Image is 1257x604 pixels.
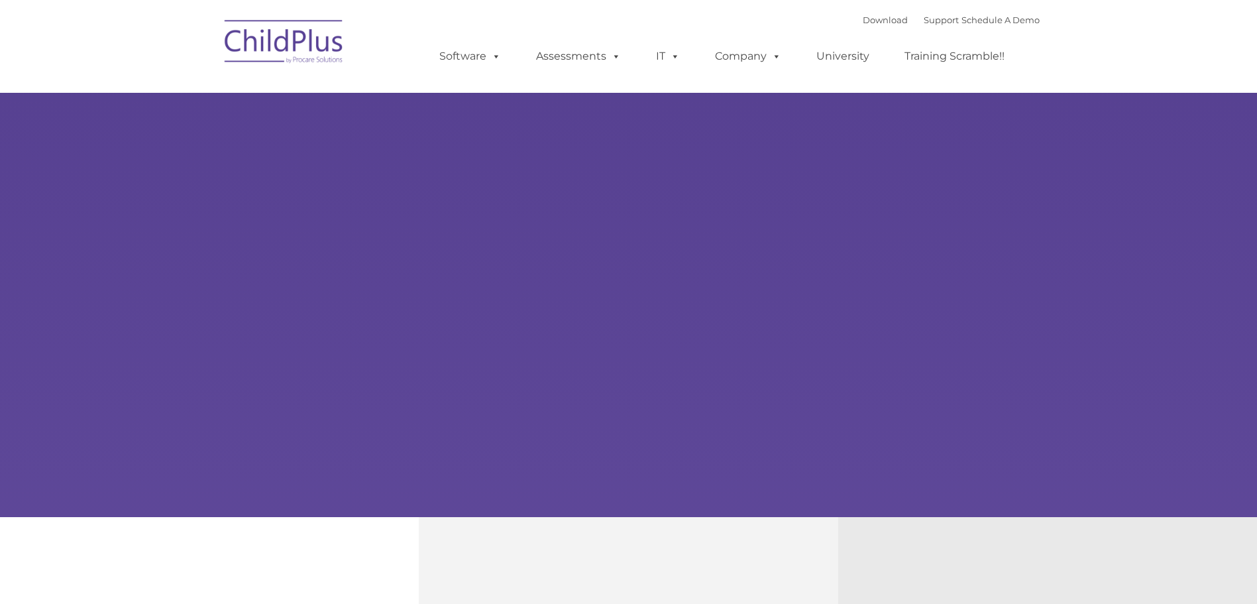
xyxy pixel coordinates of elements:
a: Support [924,15,959,25]
a: Schedule A Demo [961,15,1040,25]
font: | [863,15,1040,25]
a: Software [426,43,514,70]
img: ChildPlus by Procare Solutions [218,11,351,77]
a: Assessments [523,43,634,70]
a: Training Scramble!! [891,43,1018,70]
a: IT [643,43,693,70]
a: Download [863,15,908,25]
a: University [803,43,883,70]
a: Company [702,43,794,70]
